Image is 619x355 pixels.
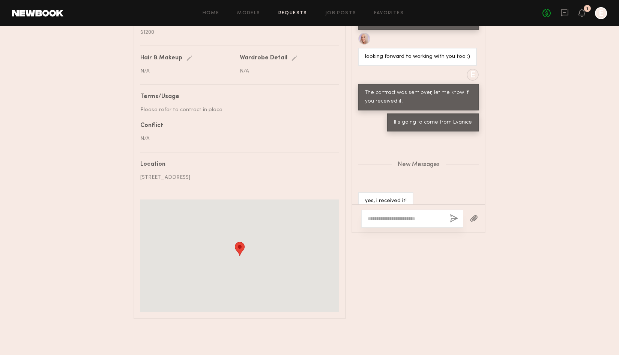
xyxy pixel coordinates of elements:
[365,197,407,205] div: yes, i received it!
[140,162,334,168] div: Location
[394,118,472,127] div: It's going to come from Evanice
[140,55,182,61] div: Hair & Makeup
[140,106,334,114] div: Please refer to contract in place
[595,7,607,19] a: E
[325,11,356,16] a: Job Posts
[237,11,260,16] a: Models
[140,67,234,75] div: N/A
[365,89,472,106] div: The contract was sent over, let me know if you received it!
[365,53,470,61] div: looking forward to working with you too :)
[140,135,334,143] div: N/A
[240,67,334,75] div: N/A
[240,55,287,61] div: Wardrobe Detail
[586,7,588,11] div: 1
[140,174,334,181] div: [STREET_ADDRESS]
[278,11,307,16] a: Requests
[398,162,440,168] span: New Messages
[374,11,404,16] a: Favorites
[140,94,334,100] div: Terms/Usage
[140,123,334,129] div: Conflict
[203,11,219,16] a: Home
[140,29,334,36] div: $1200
